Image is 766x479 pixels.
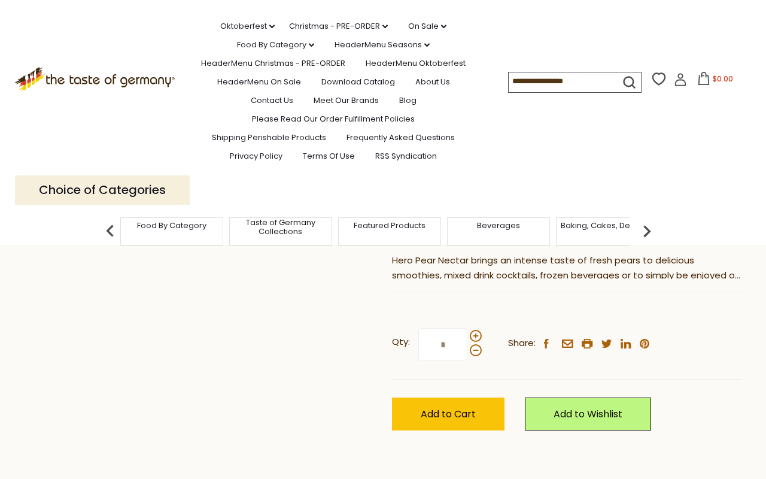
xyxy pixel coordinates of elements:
[98,219,122,243] img: previous arrow
[251,94,293,107] a: Contact Us
[303,150,355,163] a: Terms of Use
[335,38,430,51] a: HeaderMenu Seasons
[421,407,476,421] span: Add to Cart
[689,72,740,90] button: $0.00
[375,150,437,163] a: RSS Syndication
[220,20,275,33] a: Oktoberfest
[415,75,450,89] a: About Us
[635,219,659,243] img: next arrow
[713,74,733,84] span: $0.00
[408,20,446,33] a: On Sale
[392,398,504,431] button: Add to Cart
[392,253,742,283] p: Hero Pear Nectar brings an intense taste of fresh pears to delicious smoothies, mixed drink cockt...
[354,221,425,230] a: Featured Products
[366,57,466,70] a: HeaderMenu Oktoberfest
[418,328,467,361] input: Qty:
[237,38,314,51] a: Food By Category
[201,57,345,70] a: HeaderMenu Christmas - PRE-ORDER
[217,75,301,89] a: HeaderMenu On Sale
[346,131,455,144] a: Frequently Asked Questions
[137,221,206,230] a: Food By Category
[233,218,329,236] a: Taste of Germany Collections
[477,221,520,230] a: Beverages
[525,398,651,431] a: Add to Wishlist
[230,150,282,163] a: Privacy Policy
[399,94,417,107] a: Blog
[561,221,653,230] a: Baking, Cakes, Desserts
[392,335,410,350] strong: Qty:
[252,113,415,126] a: Please Read Our Order Fulfillment Policies
[15,175,190,205] p: Choice of Categories
[508,336,536,351] span: Share:
[321,75,395,89] a: Download Catalog
[212,131,326,144] a: Shipping Perishable Products
[314,94,379,107] a: Meet Our Brands
[289,20,388,33] a: Christmas - PRE-ORDER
